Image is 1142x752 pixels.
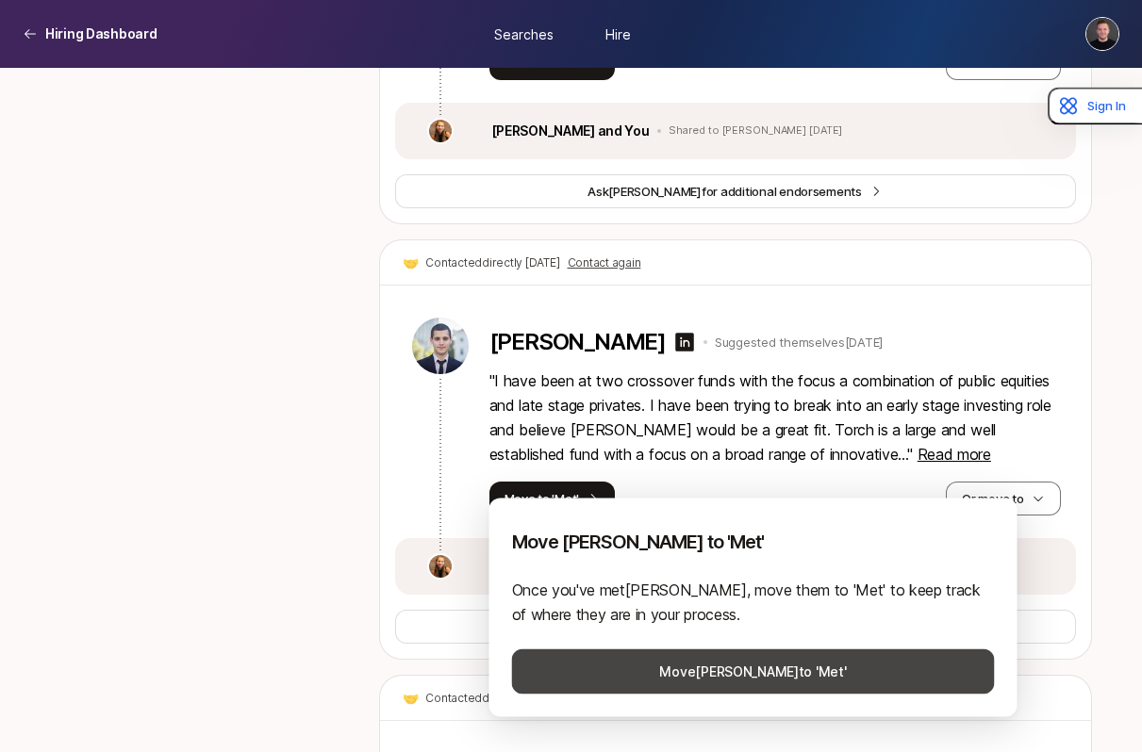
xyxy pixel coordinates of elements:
button: Move[PERSON_NAME]to 'Met' [512,649,995,695]
img: c777a5ab_2847_4677_84ce_f0fc07219358.jpg [429,120,452,142]
p: Suggested themselves [DATE] [715,333,883,351]
img: ecbfbe04_1397_42ad_9e17_d4d36ffd2dea.jpg [412,318,469,374]
a: Searches [477,16,571,51]
span: Read more [918,445,991,464]
span: Hire [605,24,631,43]
button: Contact again [568,254,641,271]
span: directly [482,691,522,705]
span: Ask for additional endorsements [588,182,862,201]
button: Move to 'Met' [489,482,616,515]
img: c777a5ab_2847_4677_84ce_f0fc07219358.jpg [429,555,452,578]
a: Hire [571,16,666,51]
button: Christopher Harper [1085,17,1119,51]
img: Christopher Harper [1086,18,1118,50]
span: 🤝 [403,687,419,710]
p: Hiring Dashboard [45,23,157,45]
button: Ask[PERSON_NAME]for additional endorsements [395,174,1076,208]
p: Shared to [PERSON_NAME] [DATE] [669,124,843,138]
span: 🤝 [403,252,419,274]
span: directly [482,255,522,270]
p: " I have been at two crossover funds with the focus a combination of public equities and late sta... [489,368,1061,466]
p: Contacted [DATE] [425,254,559,271]
p: Move [PERSON_NAME] to 'Met' [512,529,995,555]
span: [PERSON_NAME] [608,184,702,199]
p: [PERSON_NAME] [489,329,666,355]
button: Or move to [946,482,1060,515]
p: Once you've met [PERSON_NAME] , move them to 'Met' to keep track of where they are in your process. [512,578,995,627]
p: [PERSON_NAME] and You [491,120,650,142]
span: Searches [494,24,554,43]
button: Ask[PERSON_NAME]for additional endorsements [395,610,1076,644]
p: Contacted [DATE] [425,690,559,707]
